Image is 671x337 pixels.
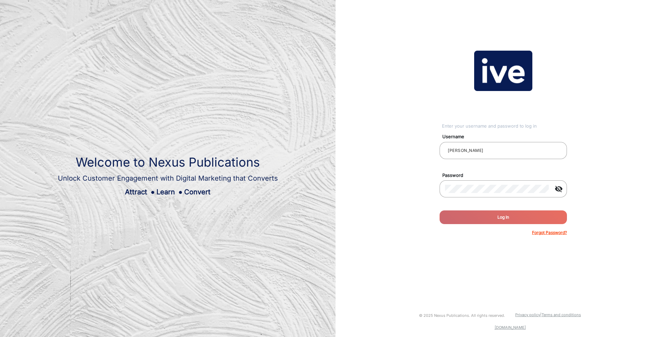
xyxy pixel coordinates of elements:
span: ● [151,188,155,196]
mat-label: Password [437,172,575,179]
a: [DOMAIN_NAME] [495,325,526,330]
div: Unlock Customer Engagement with Digital Marketing that Converts [58,173,278,183]
p: Forgot Password? [532,230,567,236]
button: Log In [440,210,567,224]
h1: Welcome to Nexus Publications [58,155,278,170]
mat-label: Username [437,133,575,140]
img: vmg-logo [474,51,532,91]
mat-icon: visibility_off [550,185,567,193]
div: Attract Learn Convert [58,187,278,197]
small: © 2025 Nexus Publications. All rights reserved. [419,313,505,318]
a: Terms and conditions [542,312,581,317]
input: Your username [445,146,561,155]
a: | [540,312,542,317]
div: Enter your username and password to log in [442,123,567,130]
span: ● [178,188,182,196]
a: Privacy policy [515,312,540,317]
